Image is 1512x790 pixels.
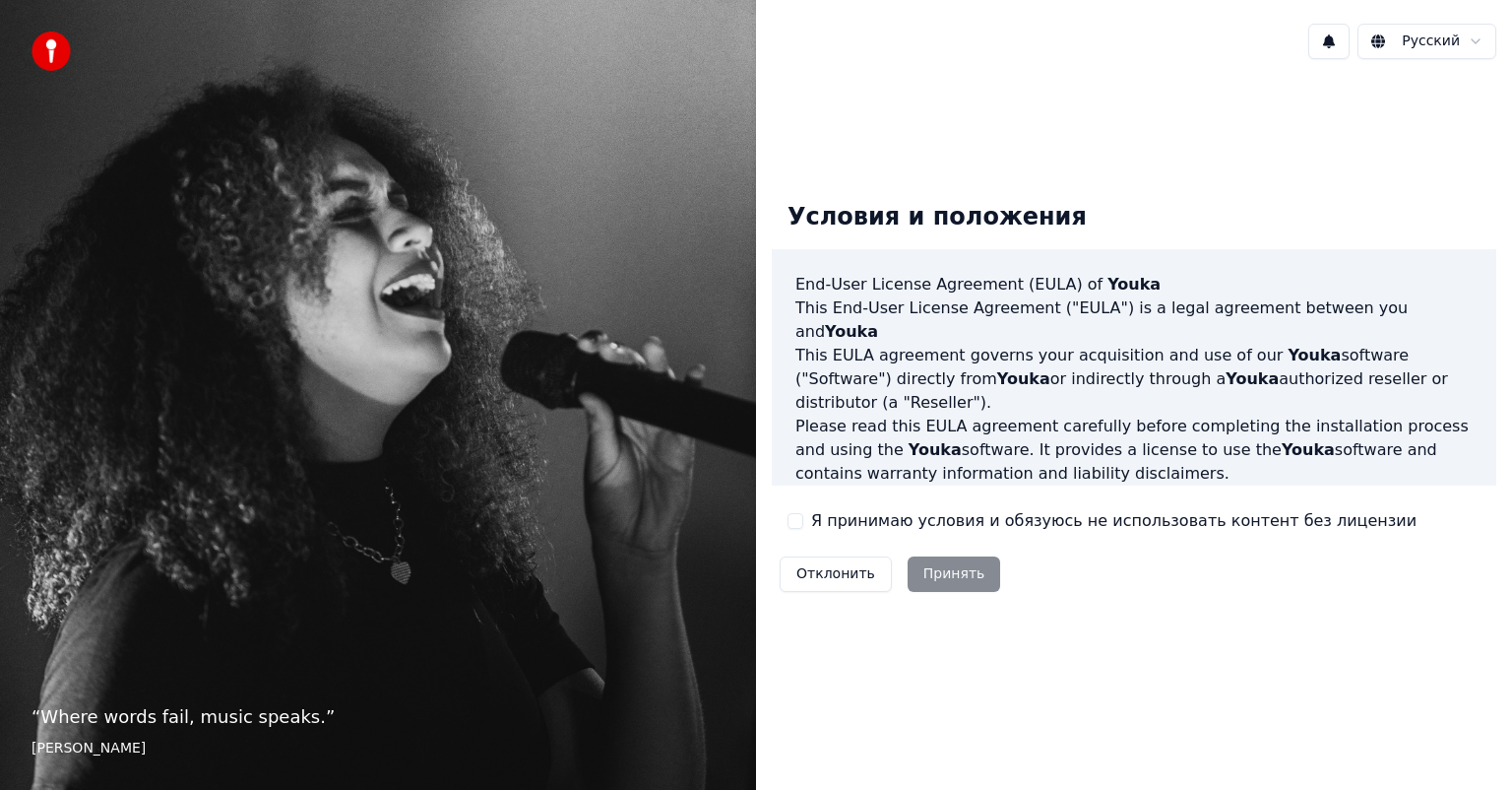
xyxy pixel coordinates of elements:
[1288,346,1341,364] span: Youka
[909,440,962,459] span: Youka
[780,557,892,592] button: Отклонить
[795,273,1473,296] h3: End-User License Agreement (EULA) of
[31,703,724,731] p: “ Where words fail, music speaks. ”
[795,344,1473,415] p: This EULA agreement governs your acquisition and use of our software ("Software") directly from o...
[825,322,878,341] span: Youka
[795,296,1473,344] p: This End-User License Agreement ("EULA") is a legal agreement between you and
[1282,440,1335,459] span: Youka
[31,739,724,758] footer: [PERSON_NAME]
[1107,275,1161,294] span: Youka
[795,415,1473,486] p: Please read this EULA agreement carefully before completing the installation process and using th...
[1226,369,1279,388] span: Youka
[31,32,71,71] img: youka
[997,369,1050,388] span: Youka
[795,486,1473,580] p: If you register for a free trial of the software, this EULA agreement will also govern that trial...
[811,509,1417,533] label: Я принимаю условия и обязуюсь не использовать контент без лицензии
[772,186,1102,249] div: Условия и положения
